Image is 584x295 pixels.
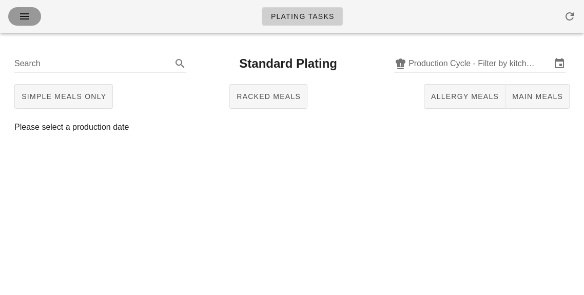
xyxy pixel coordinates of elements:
h2: Standard Plating [239,54,337,73]
span: Allergy Meals [431,92,499,101]
span: Simple Meals Only [21,92,106,101]
button: Simple Meals Only [14,84,113,109]
button: Racked Meals [229,84,307,109]
button: Main Meals [505,84,570,109]
span: Racked Meals [236,92,301,101]
span: Main Meals [512,92,563,101]
span: Plating Tasks [270,12,335,21]
a: Plating Tasks [262,7,343,26]
div: Please select a production date [14,121,570,133]
button: Allergy Meals [424,84,505,109]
